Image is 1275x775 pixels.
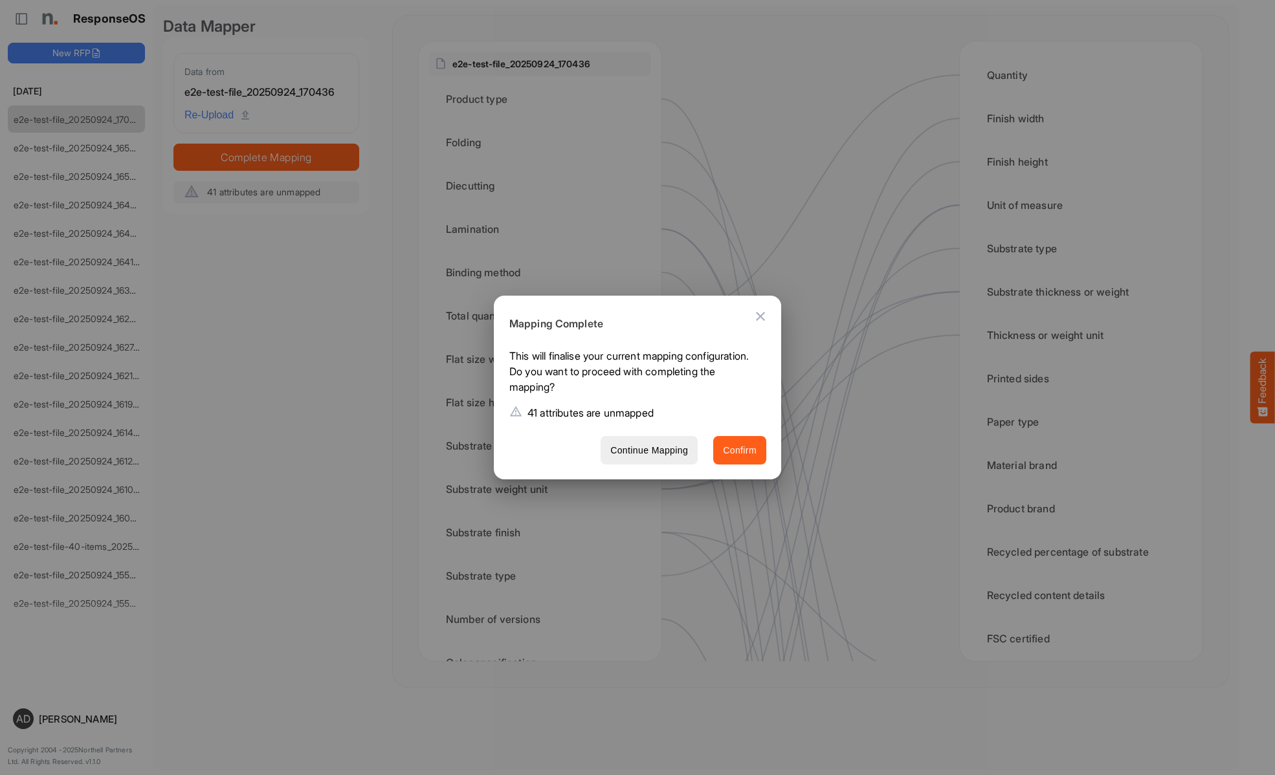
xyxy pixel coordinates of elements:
[527,405,654,420] p: 41 attributes are unmapped
[723,442,757,459] span: Confirm
[745,301,776,332] button: Close dialog
[509,316,756,333] h6: Mapping Complete
[509,348,756,400] p: This will finalise your current mapping configuration. Do you want to proceed with completing the...
[713,436,766,465] button: Confirm
[610,442,688,459] span: Continue Mapping
[601,436,698,465] button: Continue Mapping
